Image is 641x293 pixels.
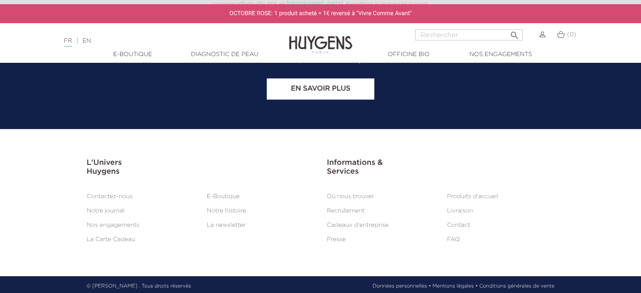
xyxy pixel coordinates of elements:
a: La newsletter [207,222,246,228]
p: © [PERSON_NAME] . Tous droits réservés [87,282,191,290]
a: Recrutement [327,208,365,214]
h3: L'Univers Huygens [87,159,314,177]
a: Nos engagements [87,222,139,228]
a: Contact [447,222,470,228]
a: Produits d'accueil [447,194,499,199]
a: Officine Bio [367,50,451,59]
input: Rechercher [415,30,523,40]
a: Nos engagements [459,50,543,59]
a: Conditions générales de vente [479,282,554,290]
div: | [60,36,261,46]
a: E-Boutique [91,50,175,59]
a: Notre journal [87,208,125,214]
a: Presse [327,237,346,242]
a: Notre histoire [207,208,246,214]
a: FR [64,38,72,47]
a: La Carte Cadeau [87,237,135,242]
a: Contactez-nous [87,194,133,199]
a: Cadeaux d'entreprise [327,222,389,228]
a: E-Boutique [207,194,240,199]
a: FAQ [447,237,460,242]
a: Mentions légales • [432,282,477,290]
a: Diagnostic de peau [182,50,267,59]
a: Livraison [447,208,473,214]
span: (0) [567,32,576,38]
i:  [509,28,519,38]
a: Où nous trouver [327,194,374,199]
img: Huygens [289,22,352,55]
a: EN [83,38,91,44]
a: En savoir plus [267,78,374,99]
h3: Informations & Services [327,159,555,177]
button:  [507,27,522,38]
a: Données personnelles • [373,282,431,290]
